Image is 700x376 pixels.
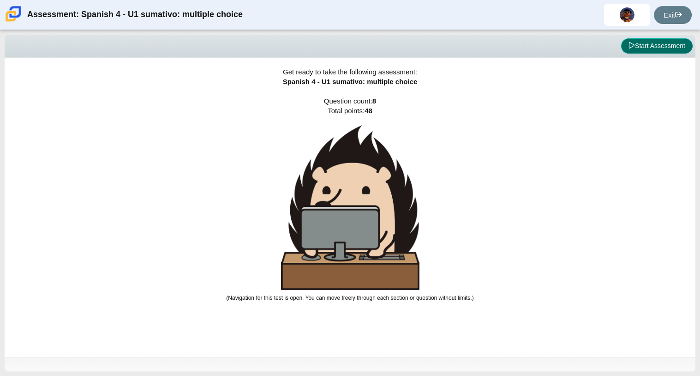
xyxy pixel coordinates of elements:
[621,38,693,54] button: Start Assessment
[226,295,473,301] small: (Navigation for this test is open. You can move freely through each section or question without l...
[654,6,692,24] a: Exit
[365,107,372,115] b: 48
[27,4,243,26] div: Assessment: Spanish 4 - U1 sumativo: multiple choice
[4,4,23,24] img: Carmen School of Science & Technology
[281,125,419,290] img: hedgehog-behind-computer-large.png
[620,7,634,22] img: maria.villalopez.GvfnL8
[4,17,23,25] a: Carmen School of Science & Technology
[372,97,376,105] b: 8
[283,78,418,85] span: Spanish 4 - U1 sumativo: multiple choice
[226,97,473,301] span: Question count: Total points:
[283,68,417,76] span: Get ready to take the following assessment:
